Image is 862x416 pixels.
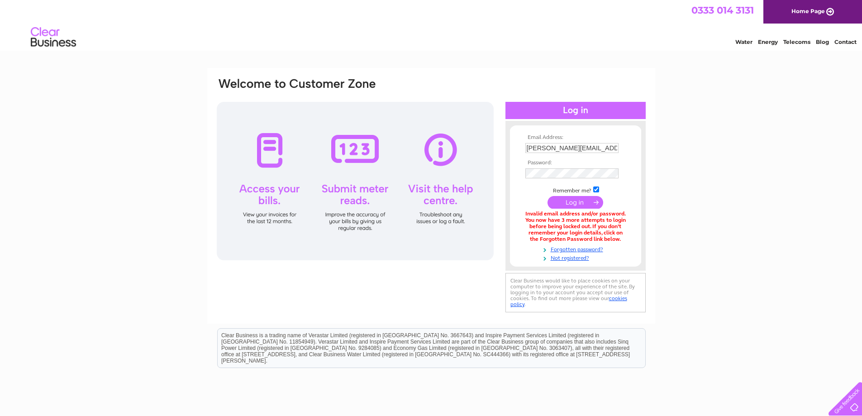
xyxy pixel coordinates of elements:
[834,38,857,45] a: Contact
[30,24,76,51] img: logo.png
[735,38,752,45] a: Water
[525,211,626,242] div: Invalid email address and/or password. You now have 3 more attempts to login before being locked ...
[523,160,628,166] th: Password:
[218,5,645,44] div: Clear Business is a trading name of Verastar Limited (registered in [GEOGRAPHIC_DATA] No. 3667643...
[816,38,829,45] a: Blog
[523,185,628,194] td: Remember me?
[523,134,628,141] th: Email Address:
[510,295,627,307] a: cookies policy
[548,196,603,209] input: Submit
[525,253,628,262] a: Not registered?
[758,38,778,45] a: Energy
[505,273,646,312] div: Clear Business would like to place cookies on your computer to improve your experience of the sit...
[783,38,810,45] a: Telecoms
[525,244,628,253] a: Forgotten password?
[691,5,754,16] a: 0333 014 3131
